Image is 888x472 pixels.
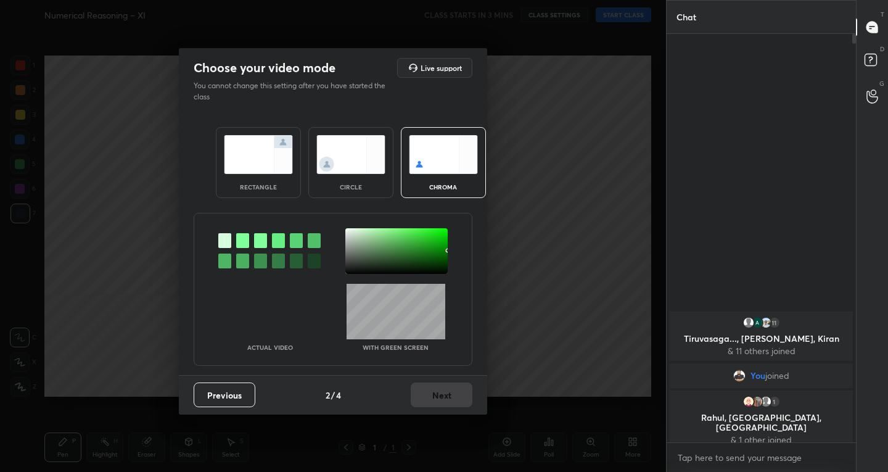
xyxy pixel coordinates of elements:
img: normalScreenIcon.ae25ed63.svg [224,135,293,174]
div: rectangle [234,184,283,190]
img: eb572a6c184c4c0488efe4485259b19d.jpg [733,370,746,382]
img: 95474842_F1274D7F-8BCC-4EF4-AD07-85D76B6A182E.png [742,395,755,408]
div: circle [326,184,376,190]
p: G [879,79,884,88]
p: & 1 other joined [677,435,845,445]
h5: Live support [421,64,462,72]
img: default.png [760,395,772,408]
h4: / [331,389,335,402]
p: Rahul, [GEOGRAPHIC_DATA], [GEOGRAPHIC_DATA] [677,413,845,433]
h2: Choose your video mode [194,60,335,76]
h4: 4 [336,389,341,402]
button: Previous [194,383,255,407]
div: grid [667,309,856,442]
p: You cannot change this setting after you have started the class [194,80,393,102]
p: Tiruvasaga..., [PERSON_NAME], Kiran [677,334,845,344]
span: You [750,371,765,381]
div: 1 [768,395,781,408]
img: circleScreenIcon.acc0effb.svg [316,135,385,174]
div: 11 [768,317,781,329]
img: 3 [760,317,772,329]
img: 0d37bc37d3894a539085ab80623d5848.41023174_3 [751,317,763,329]
p: Actual Video [247,344,293,350]
div: chroma [419,184,468,190]
img: aaefac049d6b4ab19a876ae274e012fa.jpg [751,395,763,408]
p: T [881,10,884,19]
img: default.png [742,317,755,329]
p: With green screen [363,344,429,350]
h4: 2 [326,389,330,402]
p: Chat [667,1,706,33]
span: joined [765,371,789,381]
p: D [880,44,884,54]
p: & 11 others joined [677,346,845,356]
img: chromaScreenIcon.c19ab0a0.svg [409,135,478,174]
